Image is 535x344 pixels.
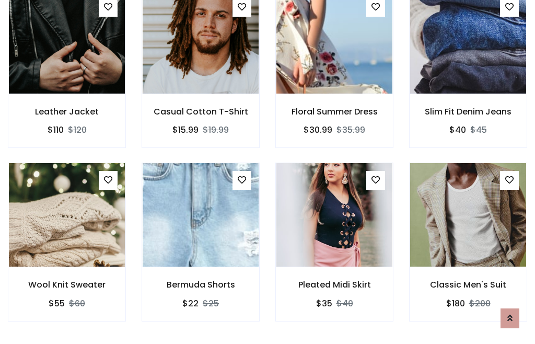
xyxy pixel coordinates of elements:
[316,299,332,308] h6: $35
[304,125,332,135] h6: $30.99
[203,297,219,309] del: $25
[449,125,466,135] h6: $40
[203,124,229,136] del: $19.99
[48,125,64,135] h6: $110
[470,124,487,136] del: $45
[446,299,465,308] h6: $180
[142,107,259,117] h6: Casual Cotton T-Shirt
[410,280,527,290] h6: Classic Men's Suit
[410,107,527,117] h6: Slim Fit Denim Jeans
[336,124,365,136] del: $35.99
[469,297,491,309] del: $200
[142,280,259,290] h6: Bermuda Shorts
[69,297,85,309] del: $60
[276,107,393,117] h6: Floral Summer Dress
[8,280,125,290] h6: Wool Knit Sweater
[8,107,125,117] h6: Leather Jacket
[276,280,393,290] h6: Pleated Midi Skirt
[68,124,87,136] del: $120
[172,125,199,135] h6: $15.99
[336,297,353,309] del: $40
[182,299,199,308] h6: $22
[49,299,65,308] h6: $55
